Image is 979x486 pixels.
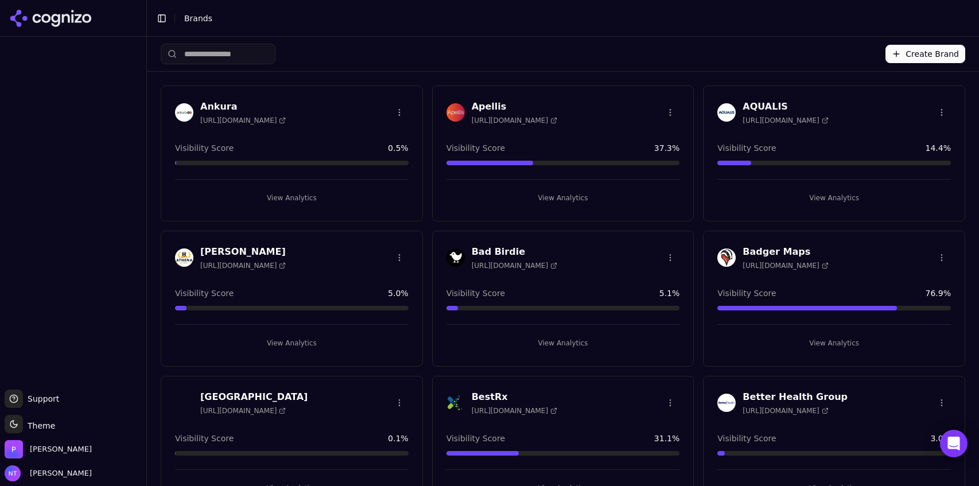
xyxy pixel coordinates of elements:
img: BestRx [446,394,465,412]
img: Athena Bitcoin [175,248,193,267]
h3: Ankura [200,100,286,114]
button: View Analytics [175,334,409,352]
span: [URL][DOMAIN_NAME] [200,406,286,415]
span: [URL][DOMAIN_NAME] [743,261,828,270]
span: Visibility Score [175,142,234,154]
span: [URL][DOMAIN_NAME] [743,116,828,125]
span: 5.1 % [659,287,680,299]
img: Perrill [5,440,23,458]
img: Badger Maps [717,248,736,267]
h3: [GEOGRAPHIC_DATA] [200,390,308,404]
span: Visibility Score [175,287,234,299]
span: Perrill [30,444,92,454]
span: [URL][DOMAIN_NAME] [200,261,286,270]
button: Create Brand [885,45,965,63]
button: View Analytics [446,189,680,207]
h3: Badger Maps [743,245,828,259]
button: View Analytics [717,334,951,352]
span: [URL][DOMAIN_NAME] [200,116,286,125]
span: Visibility Score [446,433,505,444]
button: View Analytics [446,334,680,352]
span: [PERSON_NAME] [25,468,92,479]
span: [URL][DOMAIN_NAME] [472,116,557,125]
h3: [PERSON_NAME] [200,245,286,259]
h3: Better Health Group [743,390,848,404]
span: Visibility Score [446,287,505,299]
span: Visibility Score [446,142,505,154]
span: Visibility Score [717,433,776,444]
img: Berkshire [175,394,193,412]
nav: breadcrumb [184,13,947,24]
h3: AQUALIS [743,100,828,114]
img: Bad Birdie [446,248,465,267]
img: Better Health Group [717,394,736,412]
img: Apellis [446,103,465,122]
span: [URL][DOMAIN_NAME] [743,406,828,415]
span: Brands [184,14,212,23]
img: AQUALIS [717,103,736,122]
span: 3.0 % [930,433,951,444]
span: Visibility Score [175,433,234,444]
div: Open Intercom Messenger [940,430,968,457]
span: Visibility Score [717,142,776,154]
span: 76.9 % [926,287,951,299]
span: 14.4 % [926,142,951,154]
h3: Bad Birdie [472,245,557,259]
span: 37.3 % [654,142,679,154]
span: 0.5 % [388,142,409,154]
img: Nate Tower [5,465,21,481]
button: Open organization switcher [5,440,92,458]
span: Theme [23,421,55,430]
button: View Analytics [175,189,409,207]
span: 31.1 % [654,433,679,444]
img: Ankura [175,103,193,122]
span: 0.1 % [388,433,409,444]
h3: BestRx [472,390,557,404]
button: Open user button [5,465,92,481]
h3: Apellis [472,100,557,114]
span: Visibility Score [717,287,776,299]
span: [URL][DOMAIN_NAME] [472,261,557,270]
span: [URL][DOMAIN_NAME] [472,406,557,415]
span: 5.0 % [388,287,409,299]
span: Support [23,393,59,405]
button: View Analytics [717,189,951,207]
